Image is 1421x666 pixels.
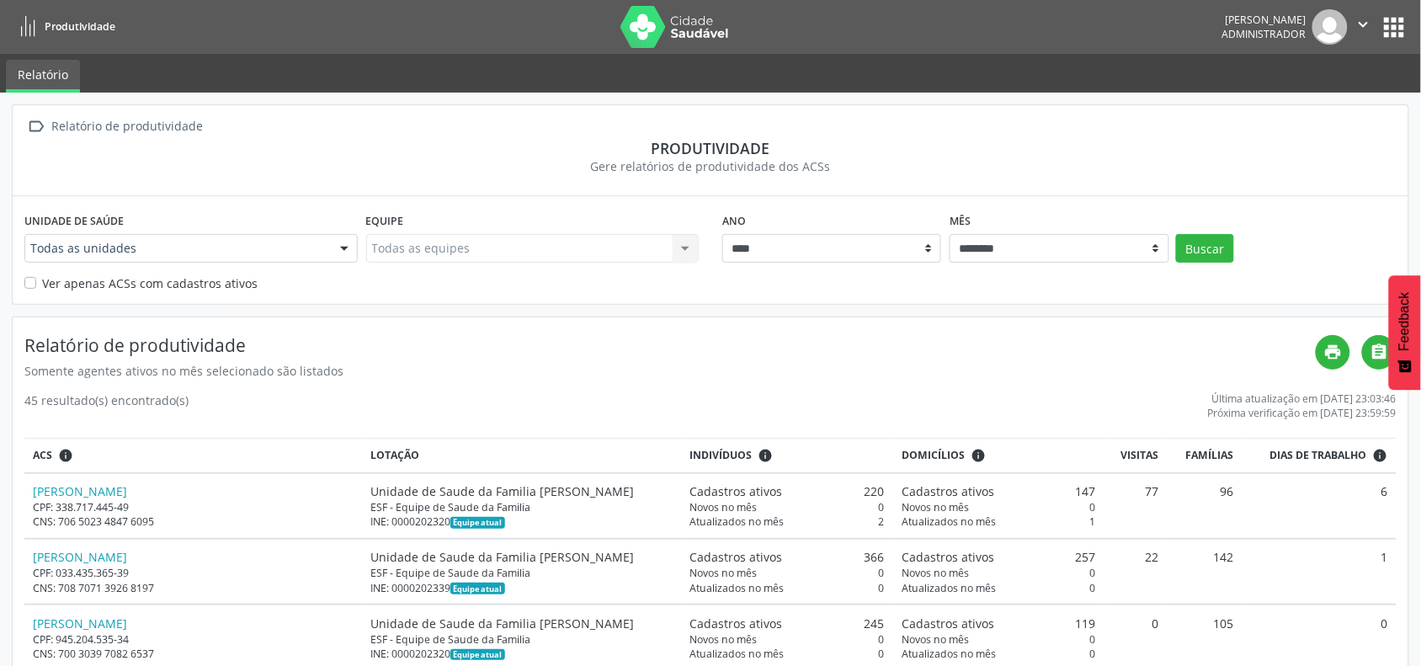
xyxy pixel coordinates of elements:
span: Cadastros ativos [690,548,783,566]
label: Mês [950,208,971,234]
div: Última atualização em [DATE] 23:03:46 [1208,392,1397,406]
td: 22 [1104,539,1168,605]
button: Buscar [1176,234,1234,263]
span: Novos no mês [690,632,758,647]
div: 366 [690,548,884,566]
span: Indivíduos [690,448,753,463]
div: Unidade de Saude da Familia [PERSON_NAME] [370,615,673,632]
div: ESF - Equipe de Saude da Familia [370,566,673,580]
i: ACSs que estiveram vinculados a uma UBS neste período, mesmo sem produtividade. [59,448,74,463]
span: Atualizados no mês [902,647,996,661]
span: Atualizados no mês [690,647,785,661]
div: CPF: 033.435.365-39 [34,566,353,580]
i: Dias em que o(a) ACS fez pelo menos uma visita, ou ficha de cadastro individual ou cadastro domic... [1373,448,1388,463]
th: Lotação [361,439,681,473]
span: Produtividade [45,19,115,34]
i:  [1354,15,1373,34]
div: 257 [902,548,1095,566]
span: Domicílios [902,448,965,463]
span: Novos no mês [902,632,969,647]
div: CNS: 706 5023 4847 6095 [34,514,353,529]
label: Ver apenas ACSs com cadastros ativos [42,274,258,292]
div: 2 [690,514,884,529]
div: 245 [690,615,884,632]
span: Cadastros ativos [902,615,994,632]
i: <div class="text-left"> <div> <strong>Cadastros ativos:</strong> Cadastros que estão vinculados a... [758,448,774,463]
span: Novos no mês [902,500,969,514]
span: Novos no mês [902,566,969,580]
td: 6 [1243,473,1397,539]
span: Esta é a equipe atual deste Agente [450,583,505,594]
i:  [24,115,49,139]
div: INE: 0000202320 [370,647,673,661]
div: 1 [902,514,1095,529]
a: Produtividade [12,13,115,40]
div: 119 [902,615,1095,632]
div: Próxima verificação em [DATE] 23:59:59 [1208,406,1397,420]
div: 0 [902,647,1095,661]
div: CPF: 338.717.445-49 [34,500,353,514]
th: Famílias [1168,439,1243,473]
img: img [1312,9,1348,45]
a: [PERSON_NAME] [34,615,128,631]
div: 0 [690,566,884,580]
div: CNS: 700 3039 7082 6537 [34,647,353,661]
div: Unidade de Saude da Familia [PERSON_NAME] [370,548,673,566]
span: Esta é a equipe atual deste Agente [450,517,505,529]
div: [PERSON_NAME] [1222,13,1307,27]
div: 0 [902,500,1095,514]
span: ACS [34,448,53,463]
th: Visitas [1104,439,1168,473]
span: Todas as unidades [30,240,323,257]
div: 45 resultado(s) encontrado(s) [24,392,189,420]
td: 77 [1104,473,1168,539]
div: INE: 0000202339 [370,581,673,595]
div: 147 [902,482,1095,500]
a: [PERSON_NAME] [34,483,128,499]
span: Cadastros ativos [902,548,994,566]
span: Atualizados no mês [902,514,996,529]
button:  [1348,9,1380,45]
label: Equipe [366,208,404,234]
span: Atualizados no mês [690,581,785,595]
div: 0 [902,566,1095,580]
a: print [1316,335,1350,370]
label: Ano [722,208,746,234]
div: 0 [690,581,884,595]
span: Administrador [1222,27,1307,41]
div: ESF - Equipe de Saude da Familia [370,632,673,647]
span: Feedback [1397,292,1413,351]
div: Gere relatórios de produtividade dos ACSs [24,157,1397,175]
span: Novos no mês [690,566,758,580]
td: 142 [1168,539,1243,605]
div: CNS: 708 7071 3926 8197 [34,581,353,595]
div: 0 [690,647,884,661]
span: Cadastros ativos [902,482,994,500]
span: Cadastros ativos [690,482,783,500]
span: Cadastros ativos [690,615,783,632]
div: 0 [690,500,884,514]
h4: Relatório de produtividade [24,335,1316,356]
div: Unidade de Saude da Familia [PERSON_NAME] [370,482,673,500]
a: Relatório [6,60,80,93]
span: Atualizados no mês [902,581,996,595]
i:  [1370,343,1389,361]
a: [PERSON_NAME] [34,549,128,565]
div: 0 [902,632,1095,647]
div: Relatório de produtividade [49,115,206,139]
div: 220 [690,482,884,500]
i: print [1324,343,1343,361]
td: 96 [1168,473,1243,539]
a:  [1362,335,1397,370]
div: Somente agentes ativos no mês selecionado são listados [24,362,1316,380]
div: CPF: 945.204.535-34 [34,632,353,647]
button: Feedback - Mostrar pesquisa [1389,275,1421,390]
div: 0 [690,632,884,647]
label: Unidade de saúde [24,208,124,234]
div: Produtividade [24,139,1397,157]
span: Atualizados no mês [690,514,785,529]
i: <div class="text-left"> <div> <strong>Cadastros ativos:</strong> Cadastros que estão vinculados a... [971,448,986,463]
span: Esta é a equipe atual deste Agente [450,649,505,661]
div: 0 [902,581,1095,595]
span: Dias de trabalho [1270,448,1367,463]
